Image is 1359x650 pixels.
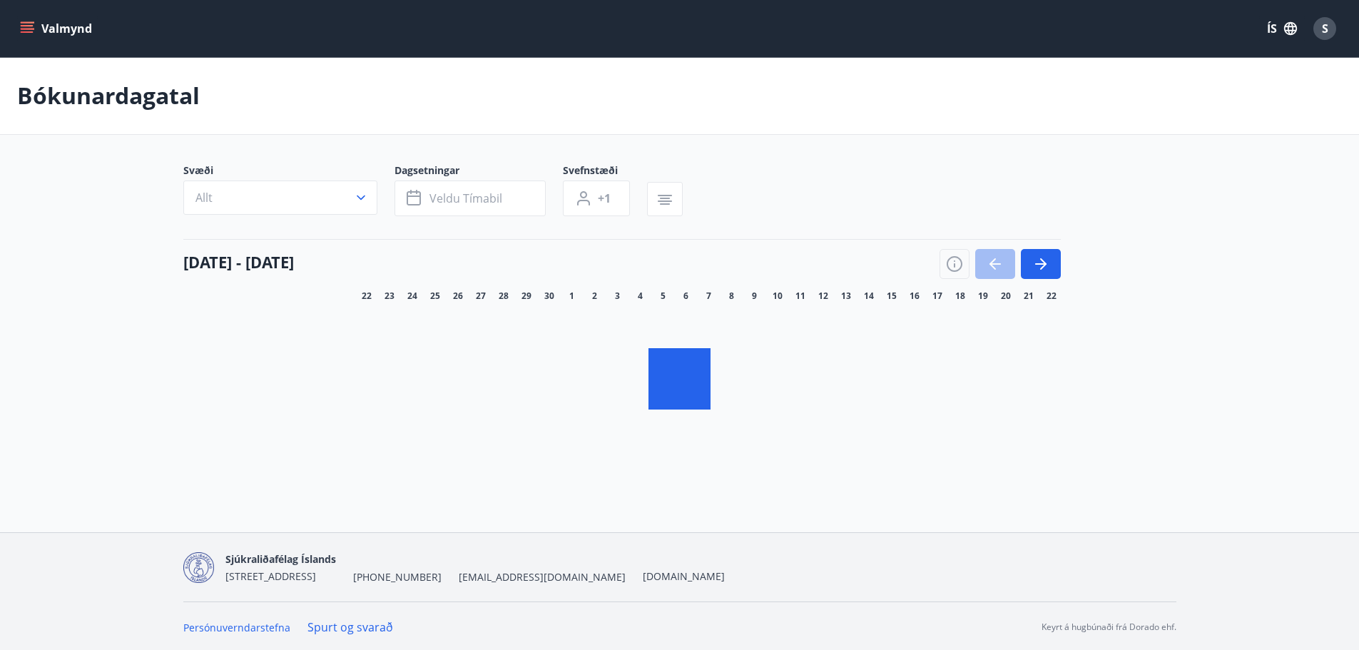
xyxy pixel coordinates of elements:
[1047,290,1057,302] span: 22
[183,163,395,181] span: Svæði
[476,290,486,302] span: 27
[1042,621,1176,634] p: Keyrt á hugbúnaði frá Dorado ehf.
[563,181,630,216] button: +1
[643,569,725,583] a: [DOMAIN_NAME]
[395,163,563,181] span: Dagsetningar
[1001,290,1011,302] span: 20
[887,290,897,302] span: 15
[910,290,920,302] span: 16
[459,570,626,584] span: [EMAIL_ADDRESS][DOMAIN_NAME]
[183,621,290,634] a: Persónuverndarstefna
[683,290,688,302] span: 6
[353,570,442,584] span: [PHONE_NUMBER]
[429,191,502,206] span: Veldu tímabil
[453,290,463,302] span: 26
[521,290,531,302] span: 29
[729,290,734,302] span: 8
[183,181,377,215] button: Allt
[569,290,574,302] span: 1
[17,80,200,111] p: Bókunardagatal
[225,569,316,583] span: [STREET_ADDRESS]
[818,290,828,302] span: 12
[955,290,965,302] span: 18
[362,290,372,302] span: 22
[706,290,711,302] span: 7
[598,191,611,206] span: +1
[407,290,417,302] span: 24
[195,190,213,205] span: Allt
[638,290,643,302] span: 4
[752,290,757,302] span: 9
[307,619,393,635] a: Spurt og svarað
[1259,16,1305,41] button: ÍS
[544,290,554,302] span: 30
[615,290,620,302] span: 3
[183,552,214,583] img: d7T4au2pYIU9thVz4WmmUT9xvMNnFvdnscGDOPEg.png
[225,552,336,566] span: Sjúkraliðafélag Íslands
[1322,21,1328,36] span: S
[978,290,988,302] span: 19
[773,290,783,302] span: 10
[661,290,666,302] span: 5
[395,181,546,216] button: Veldu tímabil
[183,251,294,273] h4: [DATE] - [DATE]
[795,290,805,302] span: 11
[864,290,874,302] span: 14
[1024,290,1034,302] span: 21
[499,290,509,302] span: 28
[17,16,98,41] button: menu
[385,290,395,302] span: 23
[430,290,440,302] span: 25
[563,163,647,181] span: Svefnstæði
[841,290,851,302] span: 13
[932,290,942,302] span: 17
[592,290,597,302] span: 2
[1308,11,1342,46] button: S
